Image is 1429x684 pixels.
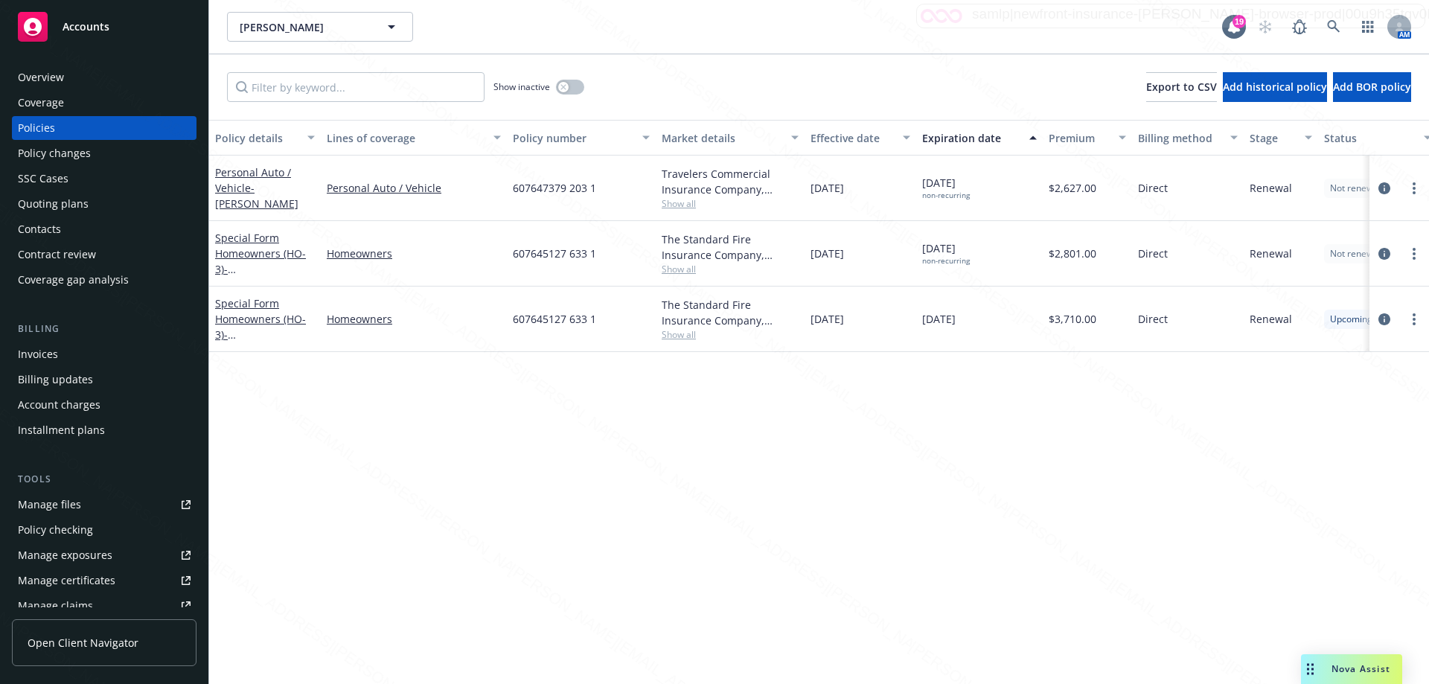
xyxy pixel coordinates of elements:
[1250,180,1292,196] span: Renewal
[18,192,89,216] div: Quoting plans
[18,141,91,165] div: Policy changes
[12,167,196,191] a: SSC Cases
[1146,72,1217,102] button: Export to CSV
[12,418,196,442] a: Installment plans
[12,472,196,487] div: Tools
[916,120,1043,156] button: Expiration date
[662,328,799,341] span: Show all
[1353,12,1383,42] a: Switch app
[12,322,196,336] div: Billing
[18,268,129,292] div: Coverage gap analysis
[1223,72,1327,102] button: Add historical policy
[662,130,782,146] div: Market details
[12,342,196,366] a: Invoices
[12,243,196,266] a: Contract review
[12,91,196,115] a: Coverage
[662,297,799,328] div: The Standard Fire Insurance Company, Travelers Insurance
[1049,180,1096,196] span: $2,627.00
[12,518,196,542] a: Policy checking
[1233,15,1246,28] div: 19
[12,368,196,391] a: Billing updates
[1138,311,1168,327] span: Direct
[215,165,298,211] a: Personal Auto / Vehicle
[12,569,196,592] a: Manage certificates
[12,594,196,618] a: Manage claims
[1138,130,1221,146] div: Billing method
[922,311,956,327] span: [DATE]
[18,217,61,241] div: Contacts
[327,130,485,146] div: Lines of coverage
[1330,247,1386,261] span: Not renewing
[805,120,916,156] button: Effective date
[811,311,844,327] span: [DATE]
[1250,311,1292,327] span: Renewal
[1138,180,1168,196] span: Direct
[215,296,309,373] a: Special Form Homeowners (HO-3)
[1405,310,1423,328] a: more
[1375,310,1393,328] a: circleInformation
[12,393,196,417] a: Account charges
[1375,179,1393,197] a: circleInformation
[1285,12,1314,42] a: Report a Bug
[12,268,196,292] a: Coverage gap analysis
[18,393,100,417] div: Account charges
[662,166,799,197] div: Travelers Commercial Insurance Company, Travelers Insurance
[1405,179,1423,197] a: more
[1405,245,1423,263] a: more
[327,180,501,196] a: Personal Auto / Vehicle
[922,240,970,266] span: [DATE]
[12,217,196,241] a: Contacts
[1324,130,1415,146] div: Status
[811,246,844,261] span: [DATE]
[12,493,196,517] a: Manage files
[18,167,68,191] div: SSC Cases
[662,231,799,263] div: The Standard Fire Insurance Company, Travelers Insurance
[12,192,196,216] a: Quoting plans
[1250,130,1296,146] div: Stage
[513,246,596,261] span: 607645127 633 1
[240,19,368,35] span: [PERSON_NAME]
[227,12,413,42] button: [PERSON_NAME]
[18,116,55,140] div: Policies
[1332,662,1390,675] span: Nova Assist
[209,120,321,156] button: Policy details
[1223,80,1327,94] span: Add historical policy
[321,120,507,156] button: Lines of coverage
[18,243,96,266] div: Contract review
[922,130,1020,146] div: Expiration date
[28,635,138,651] span: Open Client Navigator
[662,263,799,275] span: Show all
[1043,120,1132,156] button: Premium
[63,21,109,33] span: Accounts
[18,493,81,517] div: Manage files
[1330,313,1372,326] span: Upcoming
[12,6,196,48] a: Accounts
[1244,120,1318,156] button: Stage
[1049,246,1096,261] span: $2,801.00
[922,191,970,200] div: non-recurring
[1333,80,1411,94] span: Add BOR policy
[513,180,596,196] span: 607647379 203 1
[1375,245,1393,263] a: circleInformation
[922,175,970,200] span: [DATE]
[1301,654,1402,684] button: Nova Assist
[18,368,93,391] div: Billing updates
[656,120,805,156] button: Market details
[493,80,550,93] span: Show inactive
[18,91,64,115] div: Coverage
[18,518,93,542] div: Policy checking
[18,342,58,366] div: Invoices
[1250,246,1292,261] span: Renewal
[1319,12,1349,42] a: Search
[811,130,894,146] div: Effective date
[18,543,112,567] div: Manage exposures
[1333,72,1411,102] button: Add BOR policy
[1132,120,1244,156] button: Billing method
[12,141,196,165] a: Policy changes
[1330,182,1386,195] span: Not renewing
[1301,654,1320,684] div: Drag to move
[12,543,196,567] span: Manage exposures
[12,65,196,89] a: Overview
[513,130,633,146] div: Policy number
[811,180,844,196] span: [DATE]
